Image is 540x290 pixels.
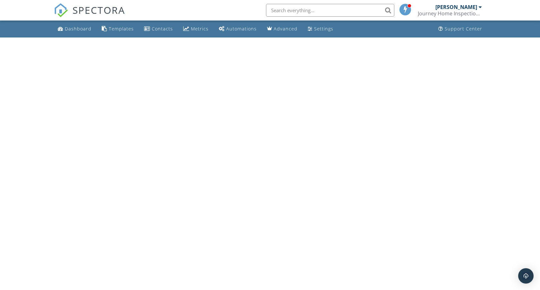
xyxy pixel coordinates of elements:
div: Automations [226,26,257,32]
div: Templates [109,26,134,32]
div: Settings [314,26,333,32]
div: Dashboard [65,26,91,32]
a: Advanced [264,23,300,35]
a: Dashboard [55,23,94,35]
a: Automations (Basic) [216,23,259,35]
div: [PERSON_NAME] [435,4,477,10]
input: Search everything... [266,4,394,17]
div: Metrics [191,26,209,32]
div: Open Intercom Messenger [518,268,534,284]
div: Support Center [445,26,482,32]
img: The Best Home Inspection Software - Spectora [54,3,68,17]
a: Metrics [181,23,211,35]
div: Journey Home Inspection Services [418,10,482,17]
a: Contacts [141,23,176,35]
span: SPECTORA [73,3,125,17]
a: Templates [99,23,136,35]
a: Support Center [436,23,485,35]
div: Contacts [152,26,173,32]
div: Advanced [274,26,297,32]
a: SPECTORA [54,9,125,22]
a: Settings [305,23,336,35]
